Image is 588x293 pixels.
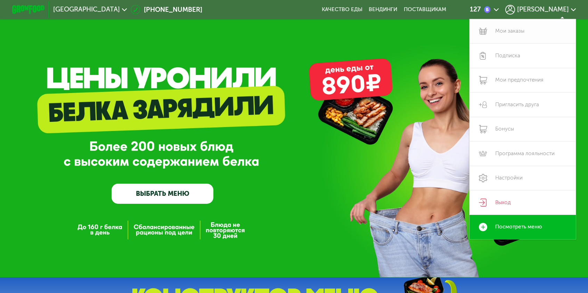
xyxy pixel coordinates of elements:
[469,68,576,93] a: Мои предпочтения
[469,166,576,191] a: Настройки
[322,6,362,13] a: Качество еды
[470,6,481,13] div: 127
[469,215,576,240] a: Посмотреть меню
[53,6,120,13] span: [GEOGRAPHIC_DATA]
[131,5,202,15] a: [PHONE_NUMBER]
[469,92,576,117] a: Пригласить друга
[469,43,576,68] a: Подписка
[469,190,576,215] a: Выход
[369,6,397,13] a: Вендинги
[469,19,576,44] a: Мои заказы
[112,184,213,204] a: ВЫБРАТЬ МЕНЮ
[517,6,569,13] span: [PERSON_NAME]
[469,141,576,166] a: Программа лояльности
[404,6,446,13] div: поставщикам
[469,117,576,142] a: Бонусы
